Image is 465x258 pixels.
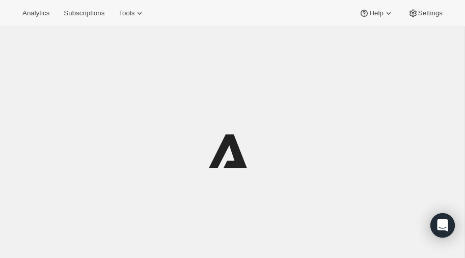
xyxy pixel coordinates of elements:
[402,6,449,20] button: Settings
[418,9,443,17] span: Settings
[64,9,104,17] span: Subscriptions
[16,6,56,20] button: Analytics
[369,9,383,17] span: Help
[22,9,49,17] span: Analytics
[119,9,134,17] span: Tools
[58,6,111,20] button: Subscriptions
[430,213,455,238] div: Open Intercom Messenger
[113,6,151,20] button: Tools
[353,6,399,20] button: Help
